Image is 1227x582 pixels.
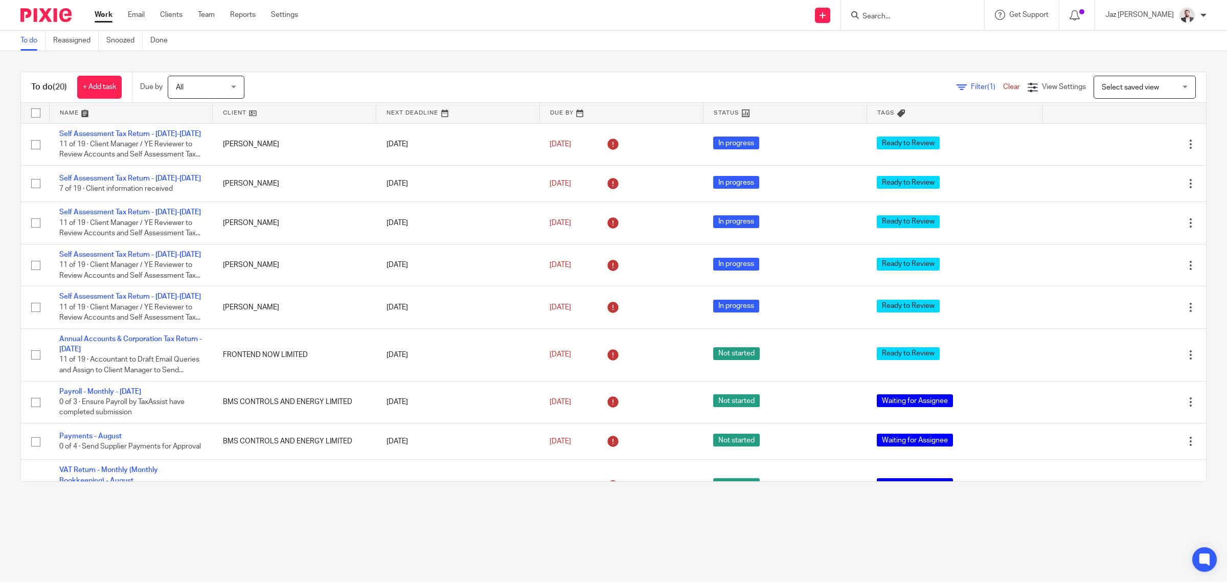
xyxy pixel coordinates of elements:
[713,347,760,360] span: Not started
[713,478,760,491] span: Not started
[213,423,376,460] td: BMS CONTROLS AND ENERGY LIMITED
[713,137,759,149] span: In progress
[1042,83,1086,91] span: View Settings
[877,258,940,271] span: Ready to Review
[95,10,112,20] a: Work
[59,293,201,300] a: Self Assessment Tax Return - [DATE]-[DATE]
[376,244,540,286] td: [DATE]
[376,423,540,460] td: [DATE]
[713,434,760,446] span: Not started
[213,202,376,244] td: [PERSON_NAME]
[59,466,158,484] a: VAT Return - Monthly (Monthly Bookkeeping) - August
[213,381,376,423] td: BMS CONTROLS AND ENERGY LIMITED
[20,8,72,22] img: Pixie
[550,141,571,148] span: [DATE]
[140,82,163,92] p: Due by
[128,10,145,20] a: Email
[59,209,201,216] a: Self Assessment Tax Return - [DATE]-[DATE]
[53,31,99,51] a: Reassigned
[213,244,376,286] td: [PERSON_NAME]
[213,286,376,328] td: [PERSON_NAME]
[59,304,200,322] span: 11 of 19 · Client Manager / YE Reviewer to Review Accounts and Self Assessment Tax...
[59,261,200,279] span: 11 of 19 · Client Manager / YE Reviewer to Review Accounts and Self Assessment Tax...
[550,261,571,268] span: [DATE]
[59,356,199,374] span: 11 of 19 · Accountant to Draft Email Queries and Assign to Client Manager to Send...
[230,10,256,20] a: Reports
[376,460,540,512] td: [DATE]
[550,219,571,227] span: [DATE]
[861,12,953,21] input: Search
[160,10,183,20] a: Clients
[106,31,143,51] a: Snoozed
[877,176,940,189] span: Ready to Review
[213,123,376,165] td: [PERSON_NAME]
[877,434,953,446] span: Waiting for Assignee
[150,31,175,51] a: Done
[53,83,67,91] span: (20)
[59,141,200,159] span: 11 of 19 · Client Manager / YE Reviewer to Review Accounts and Self Assessment Tax...
[59,433,122,440] a: Payments - August
[550,351,571,359] span: [DATE]
[376,328,540,381] td: [DATE]
[59,335,202,353] a: Annual Accounts & Corporation Tax Return - [DATE]
[59,398,185,416] span: 0 of 3 · Ensure Payroll by TaxAssist have completed submission
[987,83,995,91] span: (1)
[713,215,759,228] span: In progress
[877,110,895,116] span: Tags
[1009,11,1049,18] span: Get Support
[59,130,201,138] a: Self Assessment Tax Return - [DATE]-[DATE]
[550,180,571,187] span: [DATE]
[59,185,173,192] span: 7 of 19 · Client information received
[1179,7,1195,24] img: 48292-0008-compressed%20square.jpg
[376,202,540,244] td: [DATE]
[198,10,215,20] a: Team
[550,438,571,445] span: [DATE]
[713,394,760,407] span: Not started
[713,300,759,312] span: In progress
[550,304,571,311] span: [DATE]
[59,251,201,258] a: Self Assessment Tax Return - [DATE]-[DATE]
[713,176,759,189] span: In progress
[376,286,540,328] td: [DATE]
[376,381,540,423] td: [DATE]
[550,398,571,406] span: [DATE]
[1102,84,1159,91] span: Select saved view
[376,165,540,202] td: [DATE]
[1105,10,1174,20] p: Jaz [PERSON_NAME]
[213,460,376,512] td: BMS CONTROLS AND ENERGY LIMITED
[877,478,953,491] span: Waiting for Assignee
[20,31,46,51] a: To do
[31,82,67,93] h1: To do
[59,443,201,450] span: 0 of 4 · Send Supplier Payments for Approval
[877,300,940,312] span: Ready to Review
[877,215,940,228] span: Ready to Review
[1003,83,1020,91] a: Clear
[77,76,122,99] a: + Add task
[59,388,141,395] a: Payroll - Monthly - [DATE]
[59,219,200,237] span: 11 of 19 · Client Manager / YE Reviewer to Review Accounts and Self Assessment Tax...
[877,394,953,407] span: Waiting for Assignee
[213,328,376,381] td: FRONTEND NOW LIMITED
[271,10,298,20] a: Settings
[713,258,759,271] span: In progress
[213,165,376,202] td: [PERSON_NAME]
[59,175,201,182] a: Self Assessment Tax Return - [DATE]-[DATE]
[376,123,540,165] td: [DATE]
[877,137,940,149] span: Ready to Review
[176,84,184,91] span: All
[971,83,1003,91] span: Filter
[877,347,940,360] span: Ready to Review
